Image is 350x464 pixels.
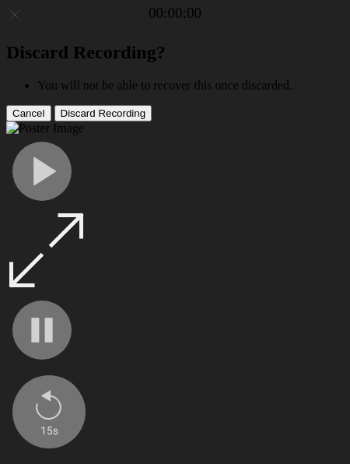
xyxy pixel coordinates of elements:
a: 00:00:00 [149,5,201,22]
button: Discard Recording [54,105,152,121]
h2: Discard Recording? [6,42,344,63]
button: Cancel [6,105,51,121]
li: You will not be able to recover this once discarded. [37,79,344,93]
img: Poster Image [6,121,84,135]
